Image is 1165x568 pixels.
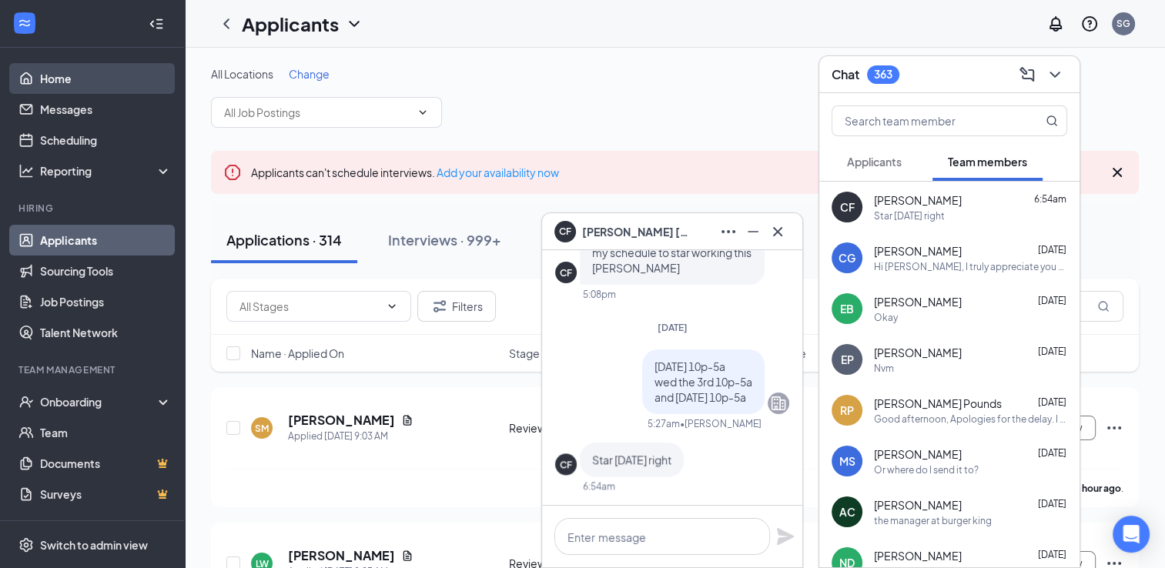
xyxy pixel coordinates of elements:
div: Team Management [18,363,169,376]
svg: ChevronDown [386,300,398,312]
svg: Analysis [18,163,34,179]
div: CG [839,250,855,266]
span: Change [289,67,330,81]
a: Team [40,417,172,448]
a: Home [40,63,172,94]
div: Or where do I send it to? [874,463,979,476]
span: [DATE] 10p-5a wed the 3rd 10p-5a and [DATE] 10p-5a [654,359,752,404]
div: Onboarding [40,394,159,409]
span: Star [DATE] right [592,453,671,466]
span: [PERSON_NAME] [874,294,962,309]
span: [DATE] [1038,244,1066,256]
input: Search team member [832,106,1015,135]
svg: UserCheck [18,394,34,409]
span: [PERSON_NAME] [874,497,962,513]
svg: Settings [18,537,34,553]
div: Interviews · 999+ [388,230,501,249]
div: Applications · 314 [226,230,342,249]
b: an hour ago [1070,483,1121,494]
button: ComposeMessage [1015,62,1039,87]
div: 5:08pm [583,288,616,301]
svg: MagnifyingGlass [1097,300,1110,312]
div: CF [840,199,855,215]
span: [PERSON_NAME] [874,446,962,462]
svg: Ellipses [1105,419,1123,437]
h1: Applicants [242,11,339,37]
span: [PERSON_NAME] [874,345,962,360]
svg: Document [401,414,413,426]
div: SM [255,422,269,435]
span: 6:54am [1034,193,1066,205]
span: [PERSON_NAME] [874,192,962,208]
span: [PERSON_NAME] [874,548,962,563]
span: Stage [509,346,540,361]
h3: Chat [832,66,859,83]
span: [DATE] [1038,447,1066,459]
div: Review [509,420,633,436]
a: Add your availability now [437,165,559,179]
svg: Plane [776,527,795,546]
button: ChevronDown [1043,62,1067,87]
span: [DATE] [658,322,688,333]
div: RP [840,403,854,418]
div: Switch to admin view [40,537,148,553]
div: EP [841,352,854,367]
span: [DATE] [1038,346,1066,357]
div: Good afternoon, Apologies for the delay. I have you starting at the [GEOGRAPHIC_DATA] location. [... [874,413,1067,426]
a: Talent Network [40,317,172,348]
div: AC [839,504,855,520]
a: Scheduling [40,125,172,155]
a: Applicants [40,225,172,256]
span: [PERSON_NAME] [PERSON_NAME] [582,223,690,240]
svg: Cross [768,222,787,241]
svg: QuestionInfo [1080,15,1099,33]
div: SG [1116,17,1130,30]
button: Ellipses [716,219,741,244]
div: 363 [874,68,892,81]
input: All Job Postings [224,104,410,121]
div: Hi [PERSON_NAME], I truly appreciate you giving me the opportunity to work for Burger King. After... [874,260,1067,273]
input: All Stages [239,298,380,315]
svg: Document [401,550,413,562]
svg: Company [769,394,788,413]
svg: ChevronDown [345,15,363,33]
svg: Minimize [744,222,762,241]
div: Nvm [874,362,894,375]
div: the manager at burger king [874,514,992,527]
svg: ChevronDown [1046,65,1064,84]
div: EB [840,301,854,316]
svg: ChevronDown [417,106,429,119]
span: [DATE] [1038,396,1066,408]
div: Reporting [40,163,172,179]
h5: [PERSON_NAME] [288,547,395,564]
span: Applicants [847,155,902,169]
div: Okay [874,311,898,324]
svg: ComposeMessage [1018,65,1036,84]
span: [DATE] [1038,549,1066,560]
svg: Notifications [1046,15,1065,33]
svg: Filter [430,297,449,316]
svg: Cross [1108,163,1127,182]
button: Cross [765,219,790,244]
svg: ChevronLeft [217,15,236,33]
span: [PERSON_NAME] Pounds [874,396,1002,411]
div: 5:27am [648,417,680,430]
div: Hiring [18,202,169,215]
span: All Locations [211,67,273,81]
span: [PERSON_NAME] [874,243,962,259]
a: Messages [40,94,172,125]
span: [DATE] [1038,498,1066,510]
div: Open Intercom Messenger [1113,516,1150,553]
span: Name · Applied On [251,346,344,361]
span: • [PERSON_NAME] [680,417,762,430]
svg: MagnifyingGlass [1046,115,1058,127]
a: DocumentsCrown [40,448,172,479]
span: I like to know when go give me my schedule to star working this [PERSON_NAME] [592,230,752,275]
div: CF [560,458,572,471]
a: SurveysCrown [40,479,172,510]
button: Filter Filters [417,291,496,322]
span: [DATE] [1038,295,1066,306]
svg: Error [223,163,242,182]
svg: Collapse [149,16,164,32]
